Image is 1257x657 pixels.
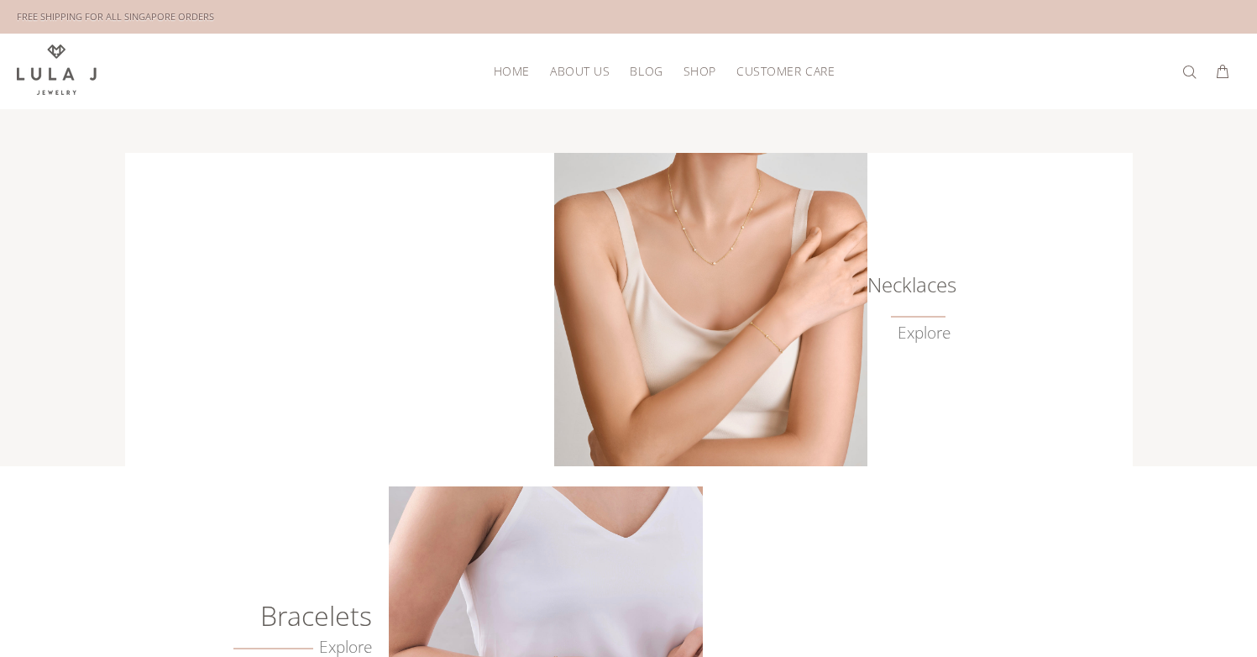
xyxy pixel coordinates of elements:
[898,323,951,343] a: Explore
[736,65,835,77] span: CUSTOMER CARE
[683,65,716,77] span: SHOP
[726,58,835,84] a: CUSTOMER CARE
[554,153,867,466] img: Lula J Gold Necklaces Collection
[17,8,214,26] div: FREE SHIPPING FOR ALL SINGAPORE ORDERS
[540,58,620,84] a: ABOUT US
[233,638,373,657] a: Explore
[494,65,530,77] span: HOME
[620,58,673,84] a: BLOG
[630,65,663,77] span: BLOG
[673,58,726,84] a: SHOP
[867,276,951,293] h6: Necklaces
[484,58,540,84] a: HOME
[182,607,372,624] h6: Bracelets
[550,65,610,77] span: ABOUT US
